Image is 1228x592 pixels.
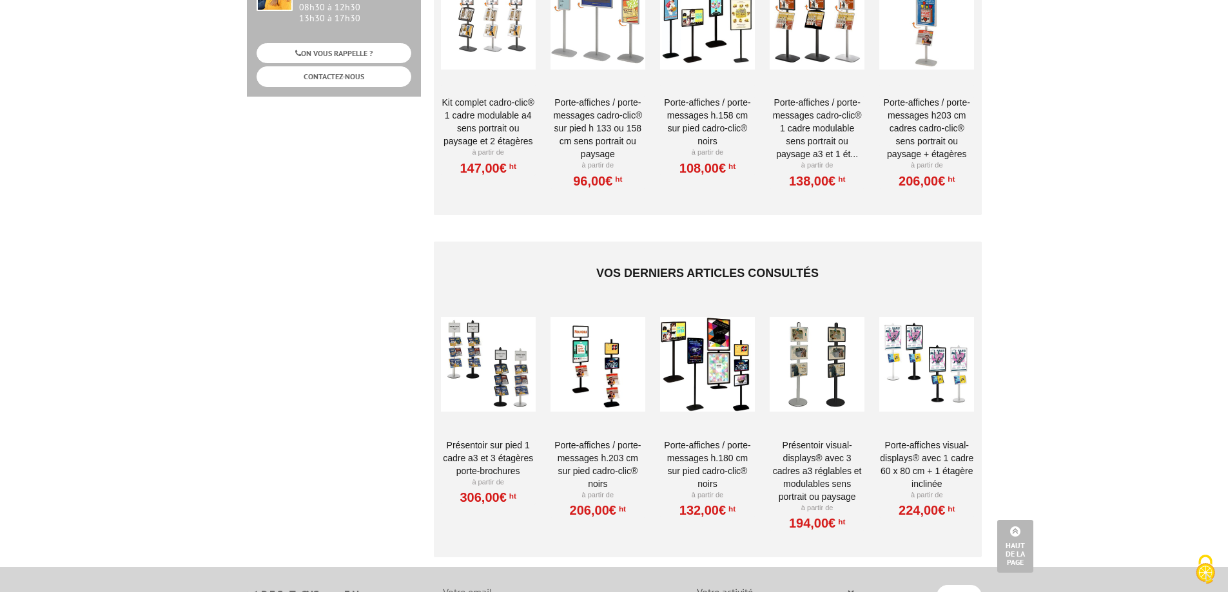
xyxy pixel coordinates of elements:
a: Porte-affiches / Porte-messages Cadro-Clic® 1 cadre modulable sens portrait ou paysage A3 et 1 ét... [770,96,864,160]
p: À partir de [441,148,536,158]
span: Vos derniers articles consultés [596,267,819,280]
a: 306,00€HT [460,493,516,501]
p: À partir de [551,160,645,171]
a: 206,00€HT [570,506,626,514]
p: À partir de [660,490,755,501]
sup: HT [726,162,736,171]
a: 132,00€HT [679,506,736,514]
a: CONTACTEZ-NOUS [257,66,411,86]
sup: HT [507,492,516,501]
sup: HT [507,162,516,171]
a: Porte-affiches / Porte-messages H.158 cm sur pied Cadro-Clic® NOIRS [660,96,755,148]
a: 96,00€HT [573,177,622,185]
button: Cookies (fenêtre modale) [1183,548,1228,592]
p: À partir de [441,477,536,488]
a: Porte-affiches / Porte-messages H.180 cm SUR PIED CADRO-CLIC® NOIRS [660,439,755,490]
a: 194,00€HT [789,519,845,527]
sup: HT [726,504,736,513]
p: À partir de [879,160,974,171]
p: À partir de [770,160,864,171]
img: Cookies (fenêtre modale) [1189,553,1222,586]
a: 108,00€HT [679,164,736,172]
p: À partir de [660,148,755,158]
a: Kit complet cadro-Clic® 1 cadre modulable A4 sens portrait ou paysage et 2 étagères [441,96,536,148]
sup: HT [835,175,845,184]
p: À partir de [551,490,645,501]
a: Présentoir Visual-Displays® avec 3 cadres A3 réglables et modulables sens portrait ou paysage [770,439,864,503]
sup: HT [835,517,845,526]
p: À partir de [879,490,974,501]
a: ON VOUS RAPPELLE ? [257,43,411,63]
sup: HT [616,504,626,513]
a: 147,00€HT [460,164,516,172]
sup: HT [612,175,622,184]
a: 138,00€HT [789,177,845,185]
a: 224,00€HT [899,506,955,514]
sup: HT [945,175,955,184]
a: Porte-affiches / Porte-messages Cadro-Clic® sur pied H 133 ou 158 cm sens portrait ou paysage [551,96,645,160]
a: Porte-affiches / Porte-messages H.203 cm SUR PIED CADRO-CLIC® NOIRS [551,439,645,490]
a: Porte-affiches / Porte-messages H203 cm cadres Cadro-Clic® sens portrait ou paysage + étagères [879,96,974,160]
a: Présentoir sur pied 1 cadre A3 et 3 étagères porte-brochures [441,439,536,477]
a: PORTE-AFFICHES VISUAL-DISPLAYS® AVEC 1 CADRE 60 X 80 CM + 1 ÉTAGÈRE INCLINÉE [879,439,974,490]
a: 206,00€HT [899,177,955,185]
sup: HT [945,504,955,513]
a: Haut de la page [997,520,1033,573]
p: À partir de [770,503,864,513]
